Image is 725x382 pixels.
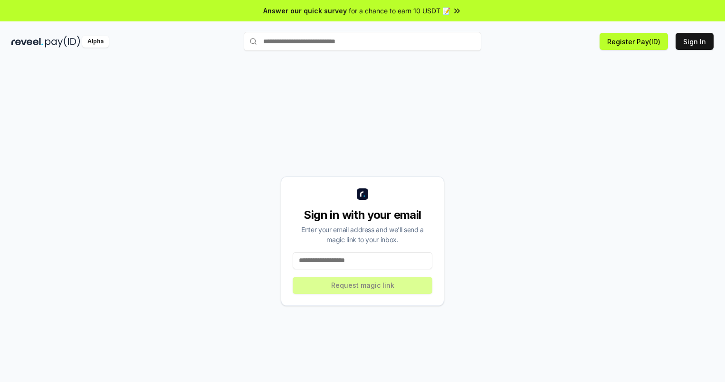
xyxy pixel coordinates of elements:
img: reveel_dark [11,36,43,48]
div: Enter your email address and we’ll send a magic link to your inbox. [293,225,432,245]
img: logo_small [357,188,368,200]
button: Sign In [676,33,714,50]
img: pay_id [45,36,80,48]
span: for a chance to earn 10 USDT 📝 [349,6,450,16]
button: Register Pay(ID) [600,33,668,50]
span: Answer our quick survey [263,6,347,16]
div: Alpha [82,36,109,48]
div: Sign in with your email [293,207,432,223]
